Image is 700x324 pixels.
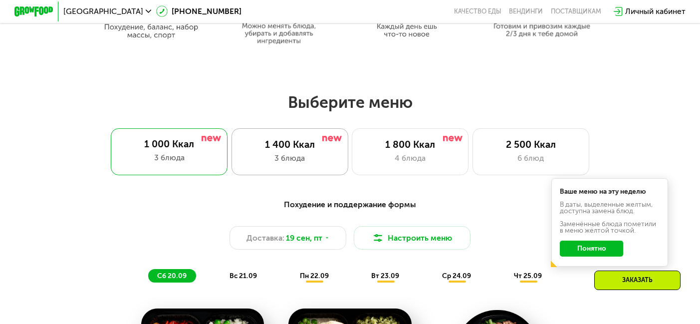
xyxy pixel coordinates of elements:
[156,5,241,17] a: [PHONE_NUMBER]
[230,272,257,280] span: вс 21.09
[482,152,579,164] div: 6 блюд
[157,272,187,280] span: сб 20.09
[354,226,470,250] button: Настроить меню
[246,232,284,244] span: Доставка:
[625,5,686,17] div: Личный кабинет
[121,138,218,150] div: 1 000 Ккал
[594,271,681,290] div: Заказать
[560,221,659,234] div: Заменённые блюда пометили в меню жёлтой точкой.
[560,241,623,256] button: Понятно
[63,7,143,15] span: [GEOGRAPHIC_DATA]
[31,92,669,112] h2: Выберите меню
[514,272,542,280] span: чт 25.09
[286,232,322,244] span: 19 сен, пт
[551,7,601,15] div: поставщикам
[482,139,579,150] div: 2 500 Ккал
[241,139,338,150] div: 1 400 Ккал
[560,201,659,215] div: В даты, выделенные желтым, доступна замена блюд.
[62,199,638,211] div: Похудение и поддержание формы
[362,152,459,164] div: 4 блюда
[560,188,659,195] div: Ваше меню на эту неделю
[371,272,399,280] span: вт 23.09
[362,139,459,150] div: 1 800 Ккал
[121,152,218,163] div: 3 блюда
[442,272,471,280] span: ср 24.09
[300,272,329,280] span: пн 22.09
[509,7,543,15] a: Вендинги
[454,7,501,15] a: Качество еды
[241,152,338,164] div: 3 блюда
